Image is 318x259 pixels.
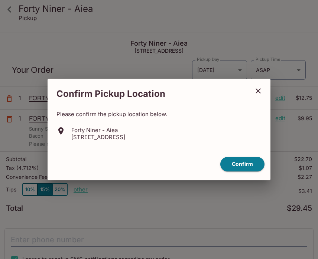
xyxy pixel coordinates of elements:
p: Forty Niner - Aiea [71,127,125,134]
button: close [249,82,267,100]
button: confirm [220,157,265,171]
p: Please confirm the pickup location below. [56,111,262,118]
p: [STREET_ADDRESS] [71,134,125,141]
h2: Confirm Pickup Location [48,85,249,103]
